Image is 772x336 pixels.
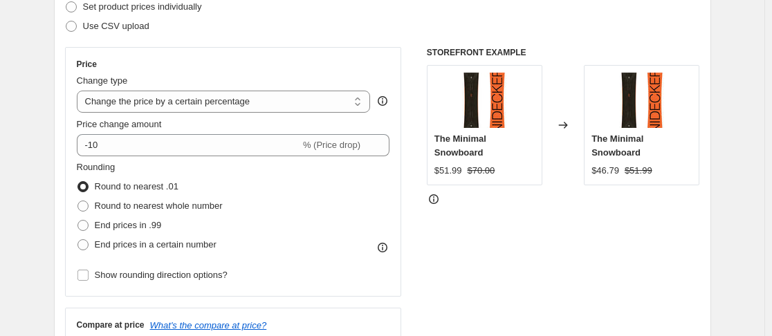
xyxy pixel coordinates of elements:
div: $51.99 [434,164,462,178]
input: -15 [77,134,300,156]
span: Price change amount [77,119,162,129]
span: Set product prices individually [83,1,202,12]
span: End prices in a certain number [95,239,217,250]
img: images_80x.jpg [457,73,512,128]
h3: Compare at price [77,319,145,330]
span: The Minimal Snowboard [434,133,486,158]
span: Round to nearest whole number [95,200,223,211]
span: Rounding [77,162,116,172]
span: Use CSV upload [83,21,149,31]
span: Change type [77,75,128,86]
span: The Minimal Snowboard [591,133,643,158]
h6: STOREFRONT EXAMPLE [427,47,700,58]
span: Show rounding direction options? [95,270,228,280]
span: % (Price drop) [303,140,360,150]
strike: $70.00 [468,164,495,178]
span: Round to nearest .01 [95,181,178,192]
img: images_80x.jpg [614,73,670,128]
h3: Price [77,59,97,70]
div: help [376,94,389,108]
div: $46.79 [591,164,619,178]
span: End prices in .99 [95,220,162,230]
button: What's the compare at price? [150,320,267,330]
strike: $51.99 [625,164,652,178]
